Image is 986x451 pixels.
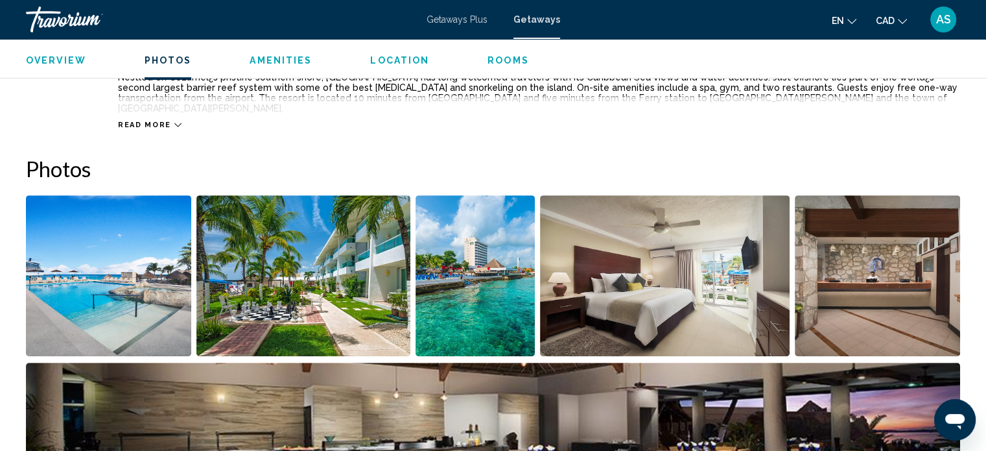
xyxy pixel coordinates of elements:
[926,6,960,33] button: User Menu
[250,55,312,66] button: Amenities
[540,195,790,357] button: Open full-screen image slider
[250,55,312,66] span: Amenities
[487,55,529,66] button: Rooms
[145,55,192,66] button: Photos
[26,6,414,32] a: Travorium
[118,121,171,129] span: Read more
[487,55,529,66] span: Rooms
[832,11,856,30] button: Change language
[370,55,429,66] span: Location
[513,14,560,25] a: Getaways
[26,156,960,182] h2: Photos
[26,72,86,114] div: Description
[427,14,487,25] a: Getaways Plus
[876,16,895,26] span: CAD
[145,55,192,66] span: Photos
[370,55,429,66] button: Location
[26,195,191,357] button: Open full-screen image slider
[832,16,844,26] span: en
[934,399,976,441] iframe: Button to launch messaging window
[26,55,86,66] button: Overview
[876,11,907,30] button: Change currency
[118,72,960,114] div: Nestled on Cozumel¿s pristine southern shore, [GEOGRAPHIC_DATA] has long welcomed travelers with ...
[26,55,86,66] span: Overview
[795,195,960,357] button: Open full-screen image slider
[196,195,410,357] button: Open full-screen image slider
[118,120,182,130] button: Read more
[416,195,535,357] button: Open full-screen image slider
[936,13,951,26] span: AS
